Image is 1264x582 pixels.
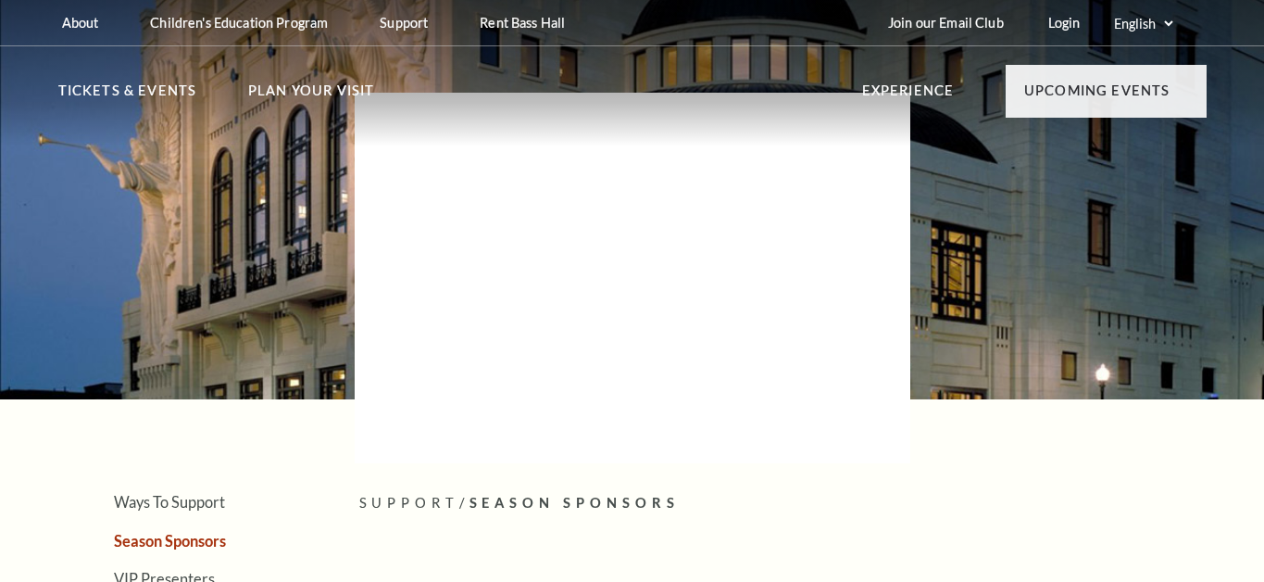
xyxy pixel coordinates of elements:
p: Tickets & Events [58,80,197,113]
span: Support [359,495,459,511]
p: Experience [862,80,955,113]
p: Rent Bass Hall [480,15,565,31]
p: / [359,492,1207,515]
p: Upcoming Events [1024,80,1170,113]
select: Select: [1110,15,1176,32]
img: blank image [355,93,910,463]
p: Plan Your Visit [248,80,375,113]
a: Season Sponsors [114,532,226,550]
p: Support [380,15,428,31]
a: Ways To Support [114,493,225,511]
span: Season Sponsors [469,495,681,511]
p: About [62,15,99,31]
p: Children's Education Program [150,15,328,31]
